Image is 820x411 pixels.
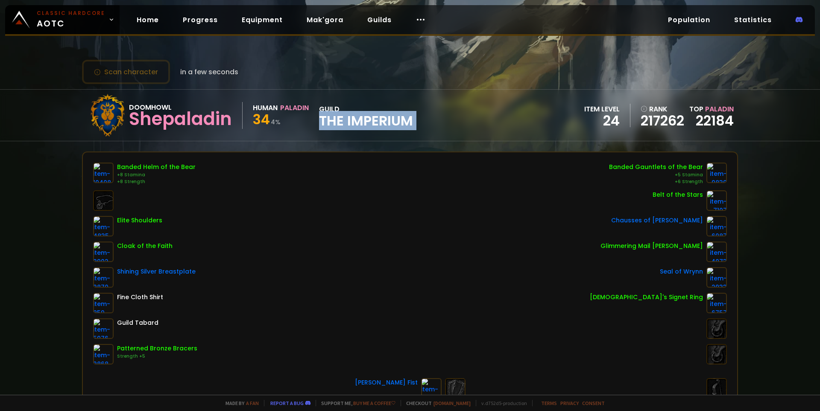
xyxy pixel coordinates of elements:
small: 4 % [271,118,281,126]
span: v. d752d5 - production [476,400,527,406]
div: [PERSON_NAME] Fist [355,378,418,387]
img: item-4835 [93,216,114,236]
a: Equipment [235,11,290,29]
div: Banded Helm of the Bear [117,163,196,172]
span: Checkout [401,400,471,406]
span: 34 [253,110,270,129]
div: [DEMOGRAPHIC_DATA]'s Signet Ring [590,293,703,302]
div: rank [641,104,684,114]
div: Patterned Bronze Bracers [117,344,197,353]
a: Population [661,11,717,29]
a: Report a bug [270,400,304,406]
div: Belt of the Stars [653,190,703,199]
img: item-5976 [93,318,114,339]
img: item-2870 [93,267,114,288]
img: item-6757 [706,293,727,313]
div: Strength +5 [117,353,197,360]
img: item-2902 [93,242,114,262]
img: item-6087 [706,216,727,236]
div: Shining Silver Breastplate [117,267,196,276]
div: item level [584,104,620,114]
div: Paladin [280,102,309,113]
a: Buy me a coffee [353,400,395,406]
button: Scan character [82,60,170,84]
img: item-9839 [706,163,727,183]
a: 22184 [696,111,734,130]
a: Terms [541,400,557,406]
span: The Imperium [319,114,413,127]
div: Cloak of the Faith [117,242,173,251]
div: +5 Stamina [609,172,703,178]
small: Classic Hardcore [37,9,105,17]
img: item-859 [93,293,114,313]
a: [DOMAIN_NAME] [433,400,471,406]
div: +8 Strength [117,178,196,185]
img: item-10408 [93,163,114,183]
div: Seal of Wrynn [660,267,703,276]
div: Elite Shoulders [117,216,162,225]
span: Paladin [705,104,734,114]
div: guild [319,104,413,127]
div: Fine Cloth Shirt [117,293,163,302]
a: Home [130,11,166,29]
span: AOTC [37,9,105,30]
a: Statistics [727,11,779,29]
a: Classic HardcoreAOTC [5,5,120,34]
div: Chausses of [PERSON_NAME] [611,216,703,225]
a: a fan [246,400,259,406]
div: Glimmering Mail [PERSON_NAME] [600,242,703,251]
span: Support me, [316,400,395,406]
div: Guild Tabard [117,318,158,327]
a: Guilds [360,11,398,29]
div: Top [689,104,734,114]
a: Mak'gora [300,11,350,29]
span: in a few seconds [180,67,238,77]
img: item-6953 [421,378,442,399]
a: Privacy [560,400,579,406]
div: Shepaladin [129,113,232,125]
div: +8 Stamina [117,172,196,178]
img: item-2933 [706,267,727,288]
img: item-4073 [706,242,727,262]
a: Consent [582,400,605,406]
div: 24 [584,114,620,127]
img: item-2868 [93,344,114,364]
div: +6 Strength [609,178,703,185]
img: item-7107 [706,190,727,211]
a: Progress [176,11,225,29]
span: Made by [220,400,259,406]
div: Banded Gauntlets of the Bear [609,163,703,172]
div: Human [253,102,278,113]
a: 217262 [641,114,684,127]
div: Doomhowl [129,102,232,113]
